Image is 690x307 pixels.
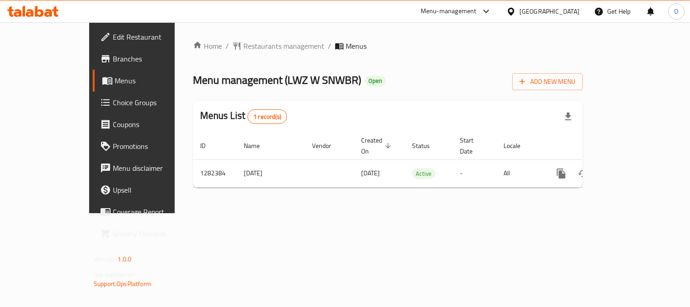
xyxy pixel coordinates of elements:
span: Grocery Checklist [113,228,197,239]
a: Coupons [93,113,204,135]
span: Coverage Report [113,206,197,217]
span: Active [412,169,435,179]
span: Promotions [113,141,197,152]
a: Branches [93,48,204,70]
span: Vendor [312,140,343,151]
li: / [328,41,331,51]
a: Coverage Report [93,201,204,223]
a: Edit Restaurant [93,26,204,48]
a: Upsell [93,179,204,201]
a: Home [193,41,222,51]
a: Restaurants management [232,41,324,51]
span: 1 record(s) [248,113,287,121]
td: All [496,159,543,187]
div: Open [365,76,386,87]
td: 1282384 [193,159,237,187]
td: [DATE] [237,159,305,187]
div: Total records count [247,109,287,124]
button: Change Status [572,163,594,184]
span: Name [244,140,272,151]
span: [DATE] [361,167,380,179]
div: Export file [557,106,579,128]
span: Upsell [113,184,197,195]
span: Edit Restaurant [113,31,197,42]
span: Menu management ( LWZ W SNWBR ) [193,70,361,90]
span: Choice Groups [113,97,197,108]
li: / [226,41,229,51]
span: Restaurants management [243,41,324,51]
span: Open [365,77,386,85]
span: ID [200,140,217,151]
table: enhanced table [193,132,645,188]
span: Branches [113,53,197,64]
nav: breadcrumb [193,41,583,51]
button: Add New Menu [512,73,583,90]
span: Add New Menu [519,76,575,87]
span: O [674,6,678,16]
span: Status [412,140,442,151]
span: Version: [94,253,116,265]
span: Get support on: [94,269,136,281]
span: Coupons [113,119,197,130]
span: Menu disclaimer [113,163,197,174]
a: Menus [93,70,204,92]
div: Menu-management [421,6,477,17]
h2: Menus List [200,109,287,124]
div: [GEOGRAPHIC_DATA] [519,6,579,16]
span: 1.0.0 [117,253,131,265]
span: Start Date [460,135,485,157]
th: Actions [543,132,645,160]
a: Support.OpsPlatform [94,278,151,290]
span: Created On [361,135,394,157]
a: Grocery Checklist [93,223,204,245]
a: Choice Groups [93,92,204,113]
span: Menus [115,75,197,86]
span: Locale [504,140,532,151]
a: Menu disclaimer [93,157,204,179]
a: Promotions [93,135,204,157]
td: - [453,159,496,187]
button: more [550,163,572,184]
span: Menus [346,41,367,51]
